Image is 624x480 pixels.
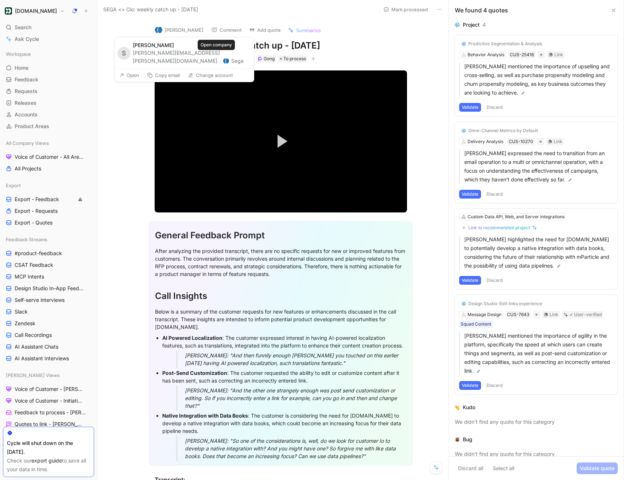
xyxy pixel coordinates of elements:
div: Custom Data API, Web, and Server integrations [468,213,565,220]
div: [PERSON_NAME][EMAIL_ADDRESS][PERSON_NAME][DOMAIN_NAME] [133,49,249,65]
span: Feedback [15,76,38,83]
span: Voice of Customer - Initiatives [15,397,84,404]
div: [PERSON_NAME]: "And then funnily enough [PERSON_NAME] you touched on this earlier [DATE] having A... [185,352,402,367]
button: Add quote [246,25,284,35]
span: Feedback to process - [PERSON_NAME] [15,409,86,416]
a: Requests [3,86,94,97]
img: logo [155,26,162,34]
span: Summarize [296,27,321,34]
div: Call Insights [155,289,407,303]
a: Zendesk [3,318,94,329]
button: Link to recommended project [459,223,540,232]
button: Open [116,70,142,80]
a: AI Assistant Interviews [3,353,94,364]
div: 4 [482,20,486,29]
div: : The customer requested the ability to edit or customize content after it has been sent, such as... [162,369,407,384]
button: Sega [223,57,244,65]
div: Project [463,20,480,29]
span: Export - Quotes [15,219,53,226]
img: 🐞 [455,437,460,442]
button: Discard [484,276,505,285]
a: Feedback [3,74,94,85]
span: [PERSON_NAME] Views [6,372,60,379]
span: Requests [15,88,38,95]
div: Workspace [3,49,94,59]
img: 💠 [455,22,460,27]
div: Kudo [463,403,475,412]
h1: [DOMAIN_NAME] [15,8,57,14]
span: Zendesk [15,320,35,327]
a: Releases [3,97,94,108]
a: Slack [3,306,94,317]
button: Copy email [144,70,183,80]
img: sega.jp [223,58,229,64]
span: MCP Intents [15,273,44,280]
button: Summarize [285,25,324,35]
span: Home [15,64,28,72]
span: All Projects [15,165,41,172]
div: All Company Views [3,138,94,149]
span: Voice of Customer - All Areas [15,153,84,161]
a: #product-feedback [3,248,94,259]
img: 💠 [462,42,466,46]
a: AI Assistant Chats [3,341,94,352]
span: AI Assistant Chats [15,343,58,350]
strong: Post-Send Customization [162,370,227,376]
a: Self-serve interviews [3,295,94,306]
span: #product-feedback [15,250,62,257]
span: Ask Cycle [15,35,39,43]
span: Workspace [6,50,31,58]
div: Design Studio: Edit links experience [468,301,542,307]
a: MCP Intents [3,271,94,282]
div: Gong [264,55,275,62]
div: We didn’t find any quote for this category [455,450,618,458]
span: All Company Views [6,139,49,147]
a: Product Areas [3,121,94,132]
a: Export - Requests [3,206,94,216]
a: Voice of Customer - [PERSON_NAME] [3,384,94,395]
button: Customer.io[DOMAIN_NAME] [3,6,66,16]
button: Validate quote [577,462,618,474]
div: We found 4 quotes [455,6,508,15]
span: Export - Requests [15,207,58,215]
a: Ask Cycle [3,34,94,45]
button: logo[PERSON_NAME] [152,24,207,35]
strong: AI Powered Localization [162,335,222,341]
div: Bug [463,435,472,444]
span: AI Assistant Interviews [15,355,69,362]
div: After analyzing the provided transcript, there are no specific requests for new or improved featu... [155,247,407,278]
button: Validate [459,276,481,285]
a: Design Studio In-App Feedback [3,283,94,294]
div: We didn’t find any quote for this category [455,418,618,426]
div: Link to recommended project [468,225,530,231]
span: To process [283,55,306,62]
a: Accounts [3,109,94,120]
div: [PERSON_NAME] [133,42,249,49]
a: All Projects [3,163,94,174]
img: pen.svg [520,91,526,96]
p: [PERSON_NAME] highlighted the need for [DOMAIN_NAME] to potentially develop a native integration ... [464,235,613,270]
img: Customer.io [5,7,12,15]
button: Select all [489,462,518,474]
div: Below is a summary of the customer requests for new features or enhancements discussed in the cal... [155,308,407,331]
div: : The customer expressed interest in having AI-powered localization features, such as translation... [162,334,407,349]
span: Export [6,182,21,189]
a: Voice of Customer - All Areas [3,151,94,162]
div: Search [3,22,94,33]
div: : The customer is considering the need for [DOMAIN_NAME] to develop a native integration with dat... [162,412,407,435]
span: Search [15,23,31,32]
img: 💠 [462,128,466,133]
button: Validate [459,190,481,199]
button: Discard [484,190,505,199]
div: [PERSON_NAME] Views [3,370,94,381]
div: S [118,47,131,60]
span: Quotes to link - [PERSON_NAME] [15,421,85,428]
p: [PERSON_NAME] mentioned the importance of upselling and cross-selling, as well as purchase propen... [464,62,613,97]
img: pen.svg [567,177,573,183]
button: Play Video [264,125,297,158]
div: ExportExport - FeedbackExport - RequestsExport - Quotes [3,180,94,228]
strong: Native Integration with Data Books [162,412,248,419]
span: Feedback Streams [6,236,47,243]
p: [PERSON_NAME] expressed the need to transition from an email operation to a multi or omnichannel ... [464,149,613,184]
a: Export - Feedback [3,194,94,205]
